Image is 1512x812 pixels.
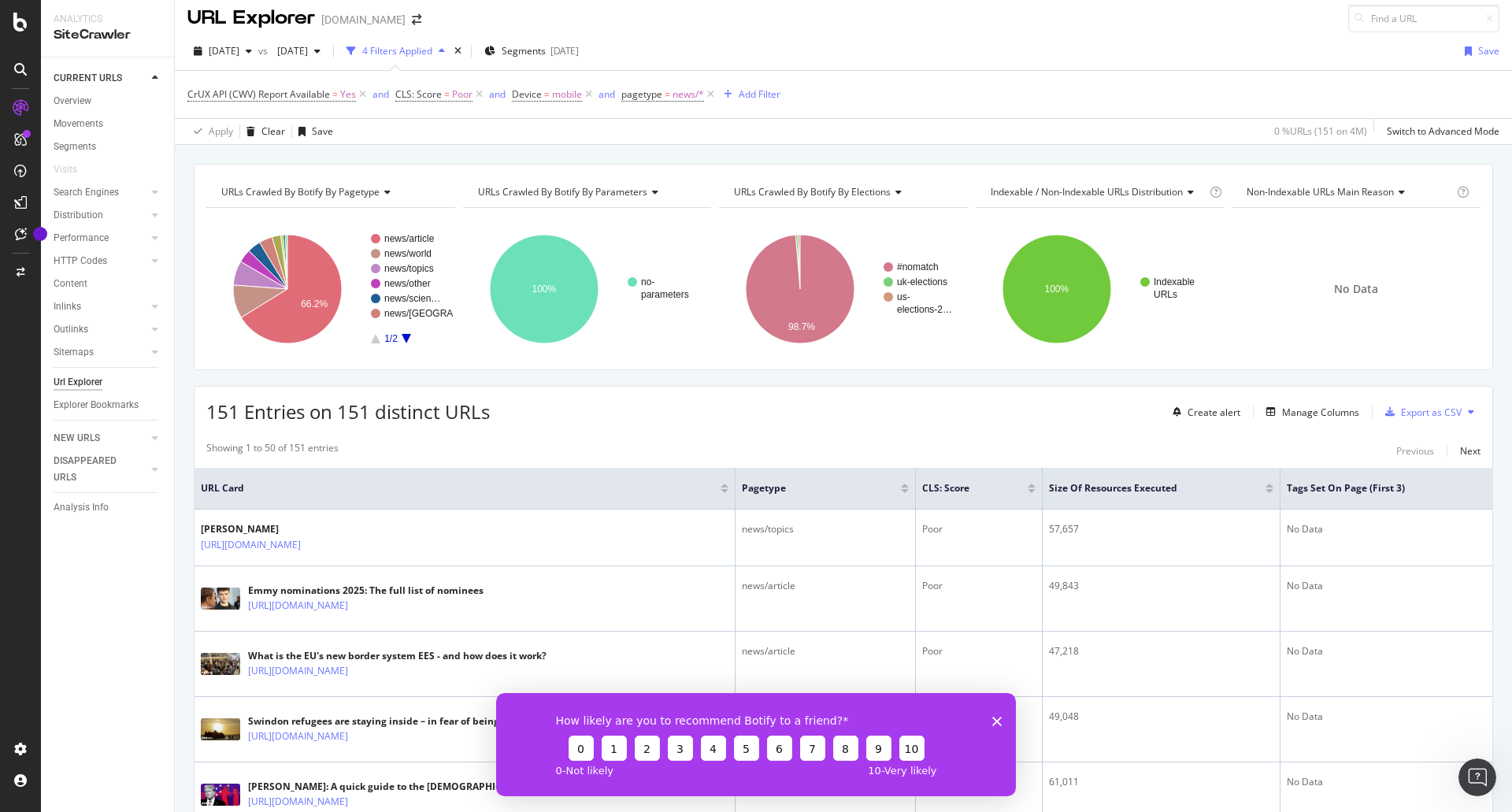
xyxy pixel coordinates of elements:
[248,794,348,810] a: [URL][DOMAIN_NAME]
[54,184,119,201] div: Search Engines
[922,522,1036,536] div: Poor
[552,83,582,106] span: mobile
[788,321,815,332] text: 98.7%
[248,780,582,794] div: [PERSON_NAME]: A quick guide to the [DEMOGRAPHIC_DATA] president
[248,714,535,729] div: Swindon refugees are staying inside – in fear of being beaten
[384,278,431,289] text: news/other
[54,344,94,361] div: Sitemaps
[1396,444,1434,458] div: Previous
[54,276,163,292] a: Content
[496,693,1016,796] iframe: Survey from Botify
[1049,710,1273,724] div: 49,048
[673,83,704,106] span: news/*
[444,87,450,101] span: =
[991,185,1183,198] span: Indexable / Non-Indexable URLs distribution
[463,221,710,358] div: A chart.
[739,87,780,101] div: Add Filter
[271,44,308,57] span: 2025 Aug. 6th
[1458,39,1499,64] button: Save
[54,430,147,447] a: NEW URLS
[54,430,100,447] div: NEW URLS
[321,12,406,28] div: [DOMAIN_NAME]
[976,221,1222,358] svg: A chart.
[54,207,147,224] a: Distribution
[412,14,421,25] div: arrow-right-arrow-left
[1282,406,1359,419] div: Manage Columns
[248,663,348,679] a: [URL][DOMAIN_NAME]
[1188,406,1240,419] div: Create alert
[922,644,1036,658] div: Poor
[1287,710,1486,724] div: No Data
[258,44,271,57] span: vs
[33,227,47,241] div: Tooltip anchor
[897,261,939,273] text: #nomatch
[248,584,484,598] div: Emmy nominations 2025: The full list of nominees
[187,39,258,64] button: [DATE]
[201,718,240,740] img: main image
[209,124,233,138] div: Apply
[271,39,327,64] button: [DATE]
[489,87,506,101] div: and
[1460,444,1480,458] div: Next
[1274,124,1367,138] div: 0 % URLs ( 151 on 4M )
[1379,399,1462,425] button: Export as CSV
[719,221,965,358] svg: A chart.
[54,453,133,486] div: DISAPPEARED URLS
[1287,775,1486,789] div: No Data
[54,397,163,413] a: Explorer Bookmarks
[922,579,1036,593] div: Poor
[1387,124,1499,138] div: Switch to Advanced Mode
[641,289,689,300] text: parameters
[734,185,891,198] span: URLs Crawled By Botify By elections
[742,644,909,658] div: news/article
[54,93,91,109] div: Overview
[54,230,109,247] div: Performance
[1243,180,1454,205] h4: Non-Indexable URLs Main Reason
[54,161,77,178] div: Visits
[54,321,147,338] a: Outlinks
[54,374,102,391] div: Url Explorer
[988,180,1206,205] h4: Indexable / Non-Indexable URLs Distribution
[742,522,909,536] div: news/topics
[54,499,163,516] a: Analysis Info
[1287,579,1486,593] div: No Data
[54,139,163,155] a: Segments
[340,83,356,106] span: Yes
[1478,44,1499,57] div: Save
[201,537,301,553] a: [URL][DOMAIN_NAME]
[201,588,240,610] img: main image
[384,248,432,259] text: news/world
[206,441,339,460] div: Showing 1 to 50 of 151 entries
[54,253,107,269] div: HTTP Codes
[665,87,670,101] span: =
[502,44,546,57] span: Segments
[201,481,717,495] span: URL Card
[489,87,506,102] button: and
[1166,399,1240,425] button: Create alert
[1260,402,1359,421] button: Manage Columns
[187,119,233,144] button: Apply
[54,453,147,486] a: DISAPPEARED URLS
[532,284,556,295] text: 100%
[742,579,909,593] div: news/article
[248,598,348,614] a: [URL][DOMAIN_NAME]
[201,522,369,536] div: [PERSON_NAME]
[475,180,698,205] h4: URLs Crawled By Botify By parameters
[621,87,662,101] span: pagetype
[1287,644,1486,658] div: No Data
[206,221,453,358] div: A chart.
[54,93,163,109] a: Overview
[54,276,87,292] div: Content
[340,39,451,64] button: 4 Filters Applied
[1044,284,1069,295] text: 100%
[292,119,333,144] button: Save
[372,87,389,102] button: and
[248,649,547,663] div: What is the EU's new border system EES - and how does it work?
